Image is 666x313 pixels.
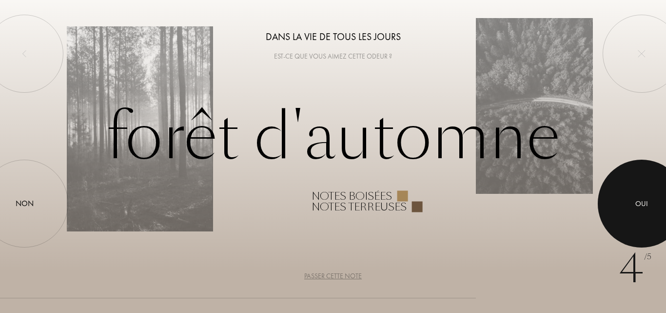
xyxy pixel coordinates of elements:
[312,201,407,212] div: Notes terreuses
[635,198,648,209] div: Oui
[312,190,392,201] div: Notes boisées
[67,101,600,212] div: Forêt d'automne
[16,198,34,209] div: Non
[638,50,646,58] img: quit_onboard.svg
[304,271,362,281] div: Passer cette note
[619,240,651,298] div: 4
[644,251,651,263] span: /5
[20,50,28,58] img: left_onboard.svg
